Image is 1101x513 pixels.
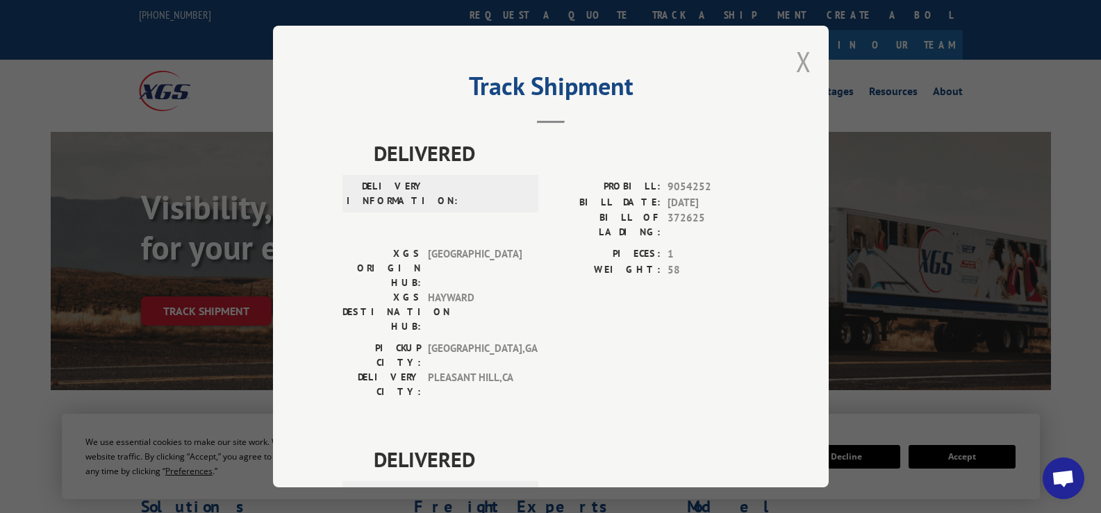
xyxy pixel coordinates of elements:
label: DELIVERY INFORMATION: [347,179,425,208]
span: 1 [668,246,759,262]
label: PROBILL: [551,485,661,501]
span: HAYWARD [428,290,522,334]
div: Open chat [1043,457,1084,499]
label: XGS DESTINATION HUB: [342,290,421,334]
span: 9054252 [668,179,759,195]
span: 58 [668,262,759,278]
h2: Track Shipment [342,76,759,103]
span: [DATE] [668,195,759,211]
label: PROBILL: [551,179,661,195]
label: DELIVERY CITY: [342,370,421,399]
span: DELIVERED [374,444,759,475]
span: 17664863 [668,485,759,501]
span: DELIVERED [374,137,759,169]
span: 372625 [668,210,759,239]
span: [GEOGRAPHIC_DATA] [428,246,522,290]
label: PIECES: [551,246,661,262]
button: Close modal [796,43,811,80]
label: XGS ORIGIN HUB: [342,246,421,290]
label: WEIGHT: [551,262,661,278]
label: BILL OF LADING: [551,210,661,239]
span: [GEOGRAPHIC_DATA] , GA [428,341,522,370]
span: PLEASANT HILL , CA [428,370,522,399]
label: PICKUP CITY: [342,341,421,370]
label: BILL DATE: [551,195,661,211]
